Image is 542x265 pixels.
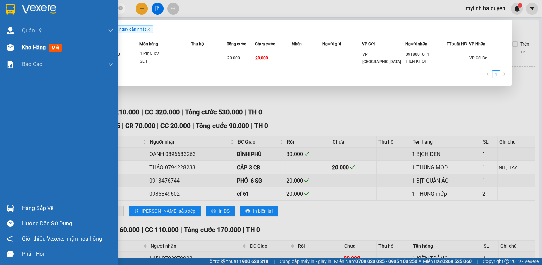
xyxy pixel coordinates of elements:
div: VP [GEOGRAPHIC_DATA] [58,6,127,22]
div: 1 KIỆN KV [140,51,191,58]
div: LAB THẮNG LỢI [58,22,127,30]
button: left [484,70,492,78]
span: Giới thiệu Vexere, nhận hoa hồng [22,234,102,243]
div: Hướng dẫn sử dụng [22,219,113,229]
img: warehouse-icon [7,44,14,51]
div: VP Cái Bè [6,6,53,14]
span: VP Nhận [469,42,485,46]
span: VP Cái Bè [469,56,487,60]
span: VP [GEOGRAPHIC_DATA] [362,52,401,64]
span: close [147,27,150,31]
li: Next Page [500,70,508,78]
div: 20.000 [5,44,54,52]
span: question-circle [7,220,14,227]
span: close-circle [118,5,123,12]
div: 0918001611 [406,51,446,58]
li: Previous Page [484,70,492,78]
a: 1 [492,71,500,78]
span: notification [7,235,14,242]
div: 0949993668 [6,22,53,32]
div: Phản hồi [22,249,113,259]
span: down [108,28,113,33]
span: Món hàng [139,42,158,46]
span: 20.000 [255,56,268,60]
span: 20.000 [227,56,240,60]
span: close-circle [118,6,123,10]
span: Gửi 3 ngày gần nhất [106,25,153,33]
span: Người gửi [322,42,341,46]
img: warehouse-icon [7,205,14,212]
span: TT xuất HĐ [447,42,467,46]
span: Người nhận [405,42,427,46]
img: solution-icon [7,61,14,68]
img: logo-vxr [6,4,15,15]
span: Chưa cước [255,42,275,46]
span: Gửi: [6,6,16,14]
button: right [500,70,508,78]
img: warehouse-icon [7,27,14,34]
span: right [502,72,506,76]
li: 1 [492,70,500,78]
span: Nhãn [292,42,302,46]
div: SL: 1 [140,58,191,65]
span: message [7,251,14,257]
span: left [486,72,490,76]
span: down [108,62,113,67]
span: Báo cáo [22,60,42,69]
div: HIỀN KHÔI [406,58,446,65]
span: VP Gửi [362,42,375,46]
div: Hàng sắp về [22,203,113,213]
span: Kho hàng [22,44,46,51]
span: Tổng cước [227,42,246,46]
span: Thu hộ [191,42,204,46]
div: 02838523860 [58,30,127,40]
span: Nhận: [58,6,74,14]
span: Quản Lý [22,26,42,35]
div: BS NHƯ [6,14,53,22]
span: mới [49,44,62,52]
span: Rồi : [5,44,16,52]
